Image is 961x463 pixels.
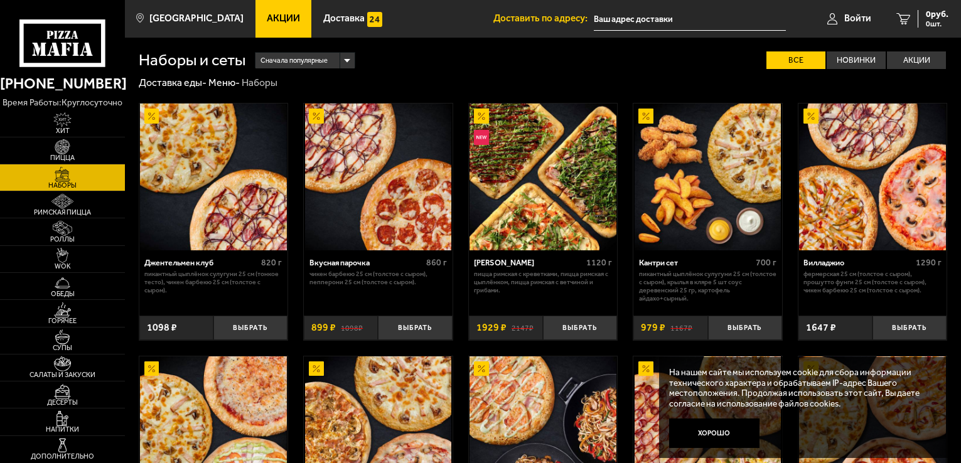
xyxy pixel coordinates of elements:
[474,361,489,376] img: Акционный
[208,77,240,88] a: Меню-
[426,257,447,268] span: 860 г
[916,257,942,268] span: 1290 г
[803,258,912,267] div: Вилладжио
[639,258,753,267] div: Кантри сет
[756,257,776,268] span: 700 г
[633,104,782,250] a: АкционныйКантри сет
[139,77,207,88] a: Доставка еды-
[803,270,941,294] p: Фермерская 25 см (толстое с сыром), Прошутто Фунги 25 см (толстое с сыром), Чикен Барбекю 25 см (...
[799,104,946,250] img: Вилладжио
[669,418,760,449] button: Хорошо
[476,322,507,333] span: 1929 ₽
[543,316,617,340] button: Выбрать
[798,104,947,250] a: АкционныйВилладжио
[594,8,786,31] input: Ваш адрес доставки
[213,316,287,340] button: Выбрать
[309,270,447,287] p: Чикен Барбекю 25 см (толстое с сыром), Пепперони 25 см (толстое с сыром).
[378,316,452,340] button: Выбрать
[670,322,692,333] s: 1167 ₽
[144,270,282,294] p: Пикантный цыплёнок сулугуни 25 см (тонкое тесто), Чикен Барбекю 25 см (толстое с сыром).
[641,322,665,333] span: 979 ₽
[140,104,287,250] img: Джентельмен клуб
[474,130,489,145] img: Новинка
[149,14,244,23] span: [GEOGRAPHIC_DATA]
[261,257,282,268] span: 820 г
[474,109,489,124] img: Акционный
[493,14,594,23] span: Доставить по адресу:
[474,270,611,294] p: Пицца Римская с креветками, Пицца Римская с цыплёнком, Пицца Римская с ветчиной и грибами.
[872,316,947,340] button: Выбрать
[926,20,948,28] span: 0 шт.
[827,51,886,70] label: Новинки
[144,109,159,124] img: Акционный
[806,322,836,333] span: 1647 ₽
[638,361,653,376] img: Акционный
[311,322,336,333] span: 899 ₽
[766,51,825,70] label: Все
[639,270,776,302] p: Пикантный цыплёнок сулугуни 25 см (толстое с сыром), крылья в кляре 5 шт соус деревенский 25 гр, ...
[669,367,930,408] p: На нашем сайте мы используем cookie для сбора информации технического характера и обрабатываем IP...
[260,51,328,70] span: Сначала популярные
[474,258,583,267] div: [PERSON_NAME]
[512,322,534,333] s: 2147 ₽
[309,361,324,376] img: Акционный
[341,322,363,333] s: 1098 ₽
[139,52,245,68] h1: Наборы и сеты
[708,316,782,340] button: Выбрать
[803,109,819,124] img: Акционный
[638,109,653,124] img: Акционный
[144,258,258,267] div: Джентельмен клуб
[242,77,277,90] div: Наборы
[309,109,324,124] img: Акционный
[470,104,616,250] img: Мама Миа
[844,14,871,23] span: Войти
[635,104,781,250] img: Кантри сет
[139,104,288,250] a: АкционныйДжентельмен клуб
[887,51,946,70] label: Акции
[309,258,423,267] div: Вкусная парочка
[367,12,382,27] img: 15daf4d41897b9f0e9f617042186c801.svg
[304,104,453,250] a: АкционныйВкусная парочка
[147,322,177,333] span: 1098 ₽
[144,361,159,376] img: Акционный
[305,104,452,250] img: Вкусная парочка
[586,257,612,268] span: 1120 г
[926,10,948,19] span: 0 руб.
[323,14,365,23] span: Доставка
[267,14,300,23] span: Акции
[469,104,618,250] a: АкционныйНовинкаМама Миа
